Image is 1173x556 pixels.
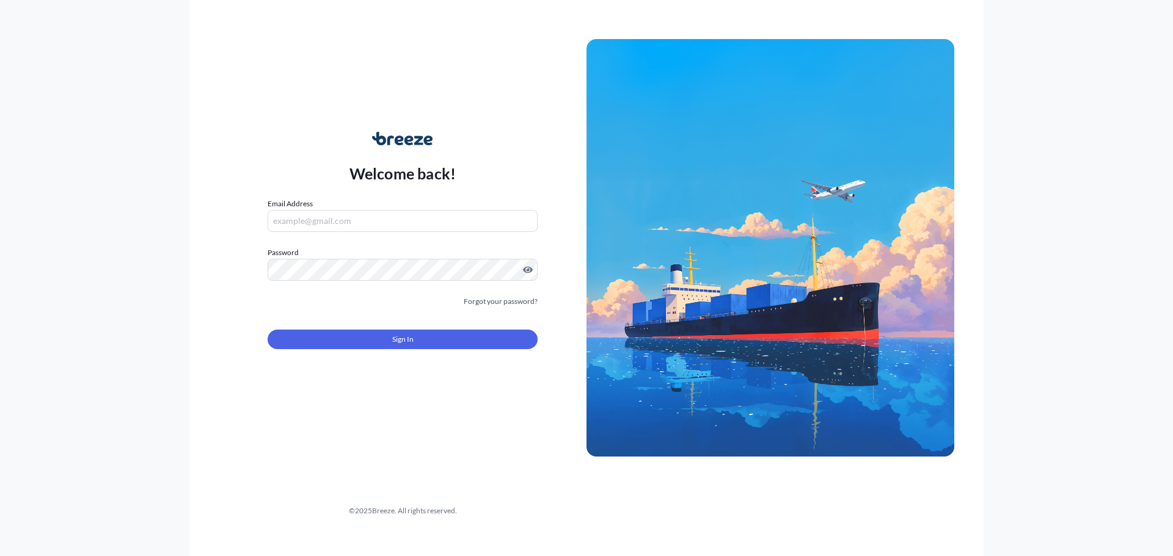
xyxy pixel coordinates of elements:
button: Show password [523,265,533,275]
input: example@gmail.com [268,210,538,232]
div: © 2025 Breeze. All rights reserved. [219,505,586,517]
span: Sign In [392,333,414,345]
p: Welcome back! [349,164,456,183]
button: Sign In [268,330,538,349]
label: Email Address [268,198,313,210]
label: Password [268,247,538,259]
img: Ship illustration [586,39,954,457]
a: Forgot your password? [464,295,538,308]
